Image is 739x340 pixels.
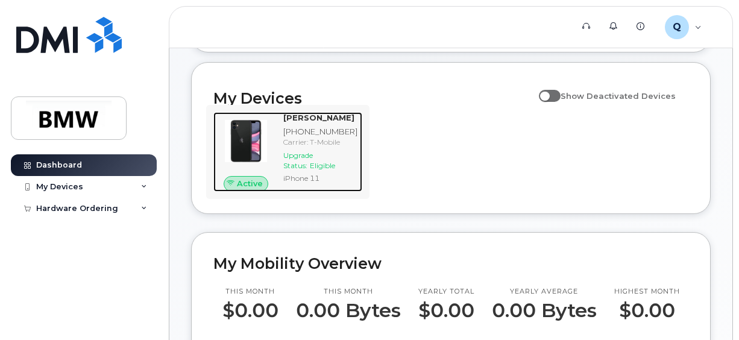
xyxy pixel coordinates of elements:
[561,91,676,101] span: Show Deactivated Devices
[310,161,335,170] span: Eligible
[283,126,357,137] div: [PHONE_NUMBER]
[237,178,263,189] span: Active
[283,151,313,170] span: Upgrade Status:
[223,118,269,164] img: iPhone_11.jpg
[492,287,597,297] p: Yearly average
[213,254,688,272] h2: My Mobility Overview
[283,113,354,122] strong: [PERSON_NAME]
[418,287,474,297] p: Yearly total
[614,287,680,297] p: Highest month
[283,173,357,183] div: iPhone 11
[673,20,681,34] span: Q
[656,15,710,39] div: QTE5574
[418,300,474,321] p: $0.00
[222,287,278,297] p: This month
[614,300,680,321] p: $0.00
[687,288,730,331] iframe: Messenger Launcher
[283,137,357,147] div: Carrier: T-Mobile
[539,84,549,94] input: Show Deactivated Devices
[213,112,362,191] a: Active[PERSON_NAME][PHONE_NUMBER]Carrier: T-MobileUpgrade Status:EligibleiPhone 11
[492,300,597,321] p: 0.00 Bytes
[296,287,401,297] p: This month
[296,300,401,321] p: 0.00 Bytes
[222,300,278,321] p: $0.00
[213,89,533,107] h2: My Devices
